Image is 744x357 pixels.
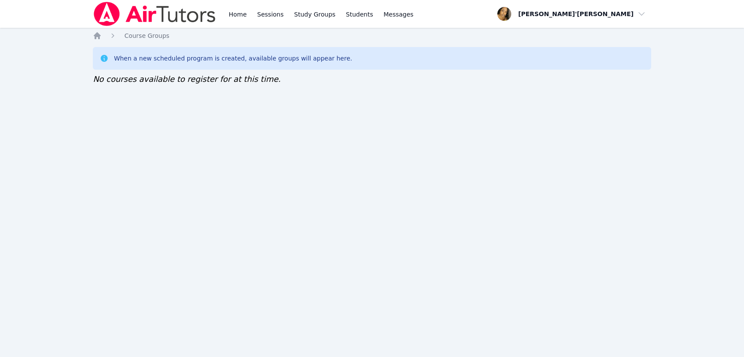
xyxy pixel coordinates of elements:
[124,31,169,40] a: Course Groups
[114,54,352,63] div: When a new scheduled program is created, available groups will appear here.
[93,31,651,40] nav: Breadcrumb
[124,32,169,39] span: Course Groups
[93,2,216,26] img: Air Tutors
[93,74,281,84] span: No courses available to register for at this time.
[384,10,414,19] span: Messages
